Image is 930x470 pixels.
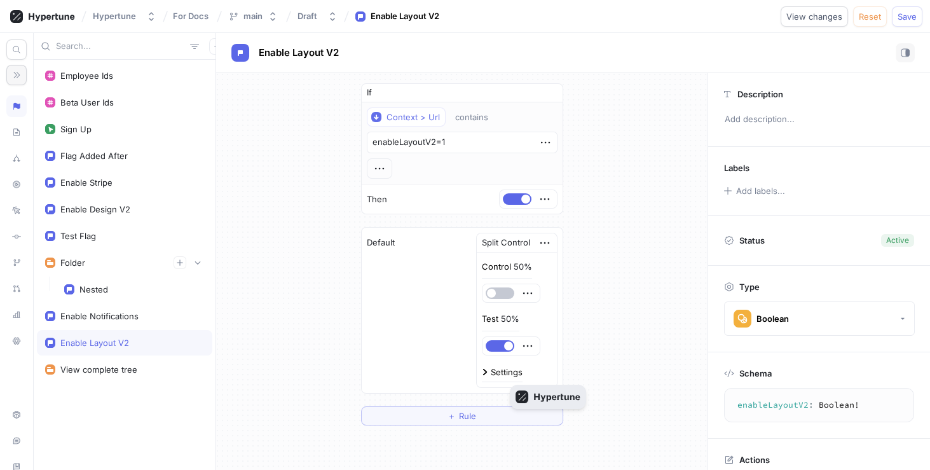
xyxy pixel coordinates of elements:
[720,183,788,199] button: Add labels...
[243,11,263,22] div: main
[6,226,27,247] div: Diff
[367,86,372,99] p: If
[60,364,137,375] div: View complete tree
[886,235,909,246] div: Active
[859,13,881,20] span: Reset
[6,252,27,273] div: Branches
[449,107,507,127] button: contains
[491,368,523,377] div: Settings
[737,89,783,99] p: Description
[6,121,27,143] div: Schema
[6,174,27,195] div: Preview
[60,204,130,214] div: Enable Design V2
[60,71,113,81] div: Employee Ids
[60,258,85,268] div: Folder
[514,263,532,271] div: 50%
[60,311,139,321] div: Enable Notifications
[6,330,27,352] div: Settings
[853,6,887,27] button: Reset
[730,394,908,417] textarea: enableLayoutV2: Boolean!
[292,6,343,27] button: Draft
[892,6,922,27] button: Save
[60,97,114,107] div: Beta User Ids
[482,313,498,326] p: Test
[739,232,765,249] p: Status
[367,132,557,153] textarea: enableLayoutV2=1
[6,95,27,117] div: Logic
[898,13,917,20] span: Save
[386,112,440,123] div: Context > Url
[482,261,511,273] p: Control
[455,112,488,123] div: contains
[6,430,27,452] div: Live chat
[6,404,27,425] div: Setup
[361,406,563,425] button: ＋Rule
[367,237,395,249] p: Default
[60,231,96,241] div: Test Flag
[88,6,161,27] button: Hypertune
[259,48,339,58] span: Enable Layout V2
[93,11,136,22] div: Hypertune
[60,338,129,348] div: Enable Layout V2
[781,6,848,27] button: View changes
[223,6,283,27] button: main
[501,315,519,323] div: 50%
[297,11,317,22] div: Draft
[6,304,27,326] div: Analytics
[739,282,760,292] p: Type
[60,177,113,188] div: Enable Stripe
[736,187,785,195] div: Add labels...
[367,107,446,127] button: Context > Url
[56,40,185,53] input: Search...
[173,11,209,20] span: For Docs
[786,13,842,20] span: View changes
[79,284,108,294] div: Nested
[724,163,749,173] p: Labels
[482,237,530,249] div: Split Control
[367,193,387,206] p: Then
[371,10,439,23] div: Enable Layout V2
[719,109,919,130] p: Add description...
[459,412,476,420] span: Rule
[6,200,27,221] div: Logs
[60,124,92,134] div: Sign Up
[724,301,915,336] button: Boolean
[60,151,128,161] div: Flag Added After
[6,148,27,169] div: Splits
[739,368,772,378] p: Schema
[6,278,27,300] div: Pull requests
[756,314,789,324] div: Boolean
[448,412,456,420] span: ＋
[739,455,770,465] p: Actions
